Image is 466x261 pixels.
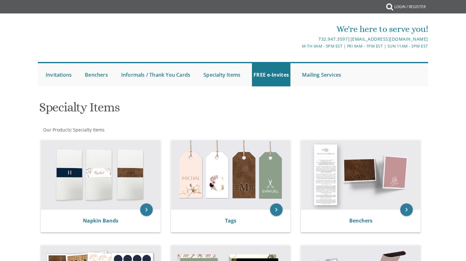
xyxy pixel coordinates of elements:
[72,127,105,133] a: Specialty Items
[300,63,343,86] a: Mailing Services
[73,127,105,133] span: Specialty Items
[270,203,283,216] a: keyboard_arrow_right
[168,43,428,49] div: M-Th 9am - 5pm EST | Fri 9am - 1pm EST | Sun 11am - 3pm EST
[83,63,110,86] a: Benchers
[140,203,153,216] a: keyboard_arrow_right
[38,127,233,133] div: :
[39,100,294,119] h1: Specialty Items
[171,140,290,210] img: Tags
[252,63,290,86] a: FREE e-Invites
[349,217,372,224] a: Benchers
[351,36,428,42] a: [EMAIL_ADDRESS][DOMAIN_NAME]
[120,63,192,86] a: Informals / Thank You Cards
[168,35,428,43] div: |
[43,127,71,133] a: Our Products
[83,217,118,224] a: Napkin Bands
[400,203,413,216] a: keyboard_arrow_right
[44,63,73,86] a: Invitations
[168,23,428,35] div: We're here to serve you!
[225,217,236,224] a: Tags
[41,140,160,210] img: Napkin Bands
[318,36,348,42] a: 732.947.3597
[301,140,420,210] img: Benchers
[202,63,242,86] a: Specialty Items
